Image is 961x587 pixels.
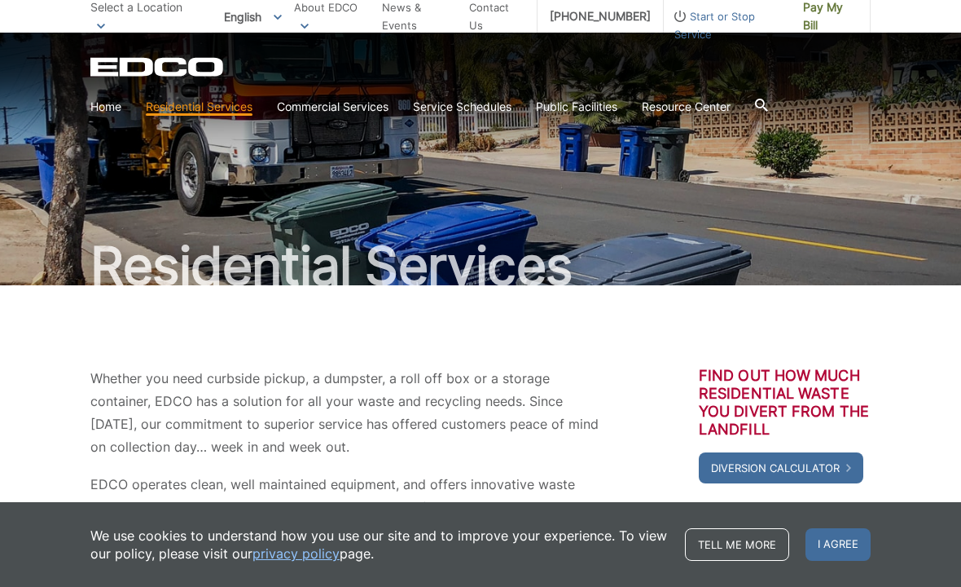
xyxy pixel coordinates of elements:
[90,473,600,564] p: EDCO operates clean, well maintained equipment, and offers innovative waste collection and recycl...
[90,240,871,292] h1: Residential Services
[252,545,340,563] a: privacy policy
[90,98,121,116] a: Home
[685,528,789,561] a: Tell me more
[699,452,863,483] a: Diversion Calculator
[699,367,871,439] h3: Find out how much residential waste you divert from the landfill
[642,98,731,116] a: Resource Center
[146,98,252,116] a: Residential Services
[536,98,617,116] a: Public Facilities
[805,528,871,561] span: I agree
[212,3,294,30] span: English
[277,98,388,116] a: Commercial Services
[413,98,511,116] a: Service Schedules
[90,367,600,458] p: Whether you need curbside pickup, a dumpster, a roll off box or a storage container, EDCO has a s...
[90,527,669,563] p: We use cookies to understand how you use our site and to improve your experience. To view our pol...
[90,57,226,77] a: EDCD logo. Return to the homepage.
